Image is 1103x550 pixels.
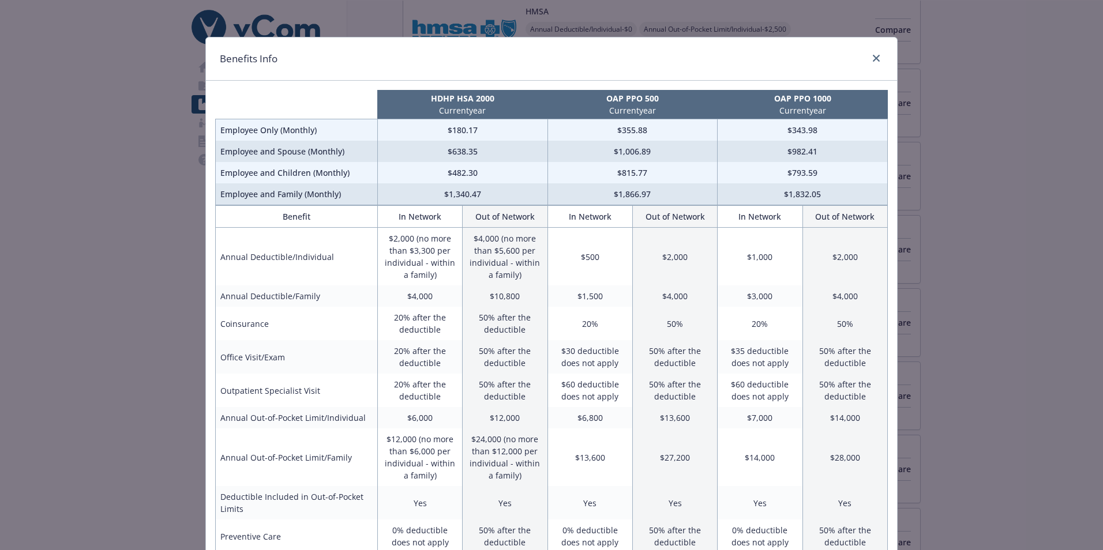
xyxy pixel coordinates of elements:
[377,428,462,486] td: $12,000 (no more than $6,000 per individual - within a family)
[718,141,888,162] td: $982.41
[547,486,632,519] td: Yes
[463,206,547,228] th: Out of Network
[802,307,887,340] td: 50%
[377,206,462,228] th: In Network
[547,340,632,374] td: $30 deductible does not apply
[550,104,715,116] p: Current year
[216,183,378,205] td: Employee and Family (Monthly)
[216,90,378,119] th: intentionally left blank
[547,141,718,162] td: $1,006.89
[216,307,378,340] td: Coinsurance
[216,340,378,374] td: Office Visit/Exam
[377,285,462,307] td: $4,000
[632,285,717,307] td: $4,000
[802,285,887,307] td: $4,000
[632,374,717,407] td: 50% after the deductible
[463,407,547,428] td: $12,000
[718,183,888,205] td: $1,832.05
[547,162,718,183] td: $815.77
[802,407,887,428] td: $14,000
[377,141,547,162] td: $638.35
[216,141,378,162] td: Employee and Spouse (Monthly)
[718,428,802,486] td: $14,000
[632,340,717,374] td: 50% after the deductible
[463,486,547,519] td: Yes
[547,407,632,428] td: $6,800
[869,51,883,65] a: close
[377,340,462,374] td: 20% after the deductible
[718,307,802,340] td: 20%
[547,307,632,340] td: 20%
[547,374,632,407] td: $60 deductible does not apply
[463,374,547,407] td: 50% after the deductible
[380,104,545,116] p: Current year
[547,228,632,286] td: $500
[632,206,717,228] th: Out of Network
[377,407,462,428] td: $6,000
[463,428,547,486] td: $24,000 (no more than $12,000 per individual - within a family)
[463,340,547,374] td: 50% after the deductible
[718,407,802,428] td: $7,000
[377,374,462,407] td: 20% after the deductible
[216,407,378,428] td: Annual Out-of-Pocket Limit/Individual
[718,374,802,407] td: $60 deductible does not apply
[377,119,547,141] td: $180.17
[632,428,717,486] td: $27,200
[216,162,378,183] td: Employee and Children (Monthly)
[547,428,632,486] td: $13,600
[216,206,378,228] th: Benefit
[377,183,547,205] td: $1,340.47
[802,228,887,286] td: $2,000
[802,428,887,486] td: $28,000
[718,162,888,183] td: $793.59
[802,340,887,374] td: 50% after the deductible
[216,428,378,486] td: Annual Out-of-Pocket Limit/Family
[377,228,462,286] td: $2,000 (no more than $3,300 per individual - within a family)
[632,307,717,340] td: 50%
[802,374,887,407] td: 50% after the deductible
[802,206,887,228] th: Out of Network
[216,486,378,519] td: Deductible Included in Out-of-Pocket Limits
[547,183,718,205] td: $1,866.97
[377,486,462,519] td: Yes
[718,119,888,141] td: $343.98
[720,104,886,116] p: Current year
[802,486,887,519] td: Yes
[718,340,802,374] td: $35 deductible does not apply
[216,285,378,307] td: Annual Deductible/Family
[216,119,378,141] td: Employee Only (Monthly)
[718,285,802,307] td: $3,000
[718,486,802,519] td: Yes
[547,119,718,141] td: $355.88
[377,162,547,183] td: $482.30
[216,228,378,286] td: Annual Deductible/Individual
[632,486,717,519] td: Yes
[220,51,277,66] h1: Benefits Info
[377,307,462,340] td: 20% after the deductible
[463,307,547,340] td: 50% after the deductible
[380,92,545,104] p: HDHP HSA 2000
[718,206,802,228] th: In Network
[216,374,378,407] td: Outpatient Specialist Visit
[547,206,632,228] th: In Network
[550,92,715,104] p: OAP PPO 500
[718,228,802,286] td: $1,000
[463,285,547,307] td: $10,800
[463,228,547,286] td: $4,000 (no more than $5,600 per individual - within a family)
[720,92,886,104] p: OAP PPO 1000
[632,407,717,428] td: $13,600
[632,228,717,286] td: $2,000
[547,285,632,307] td: $1,500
